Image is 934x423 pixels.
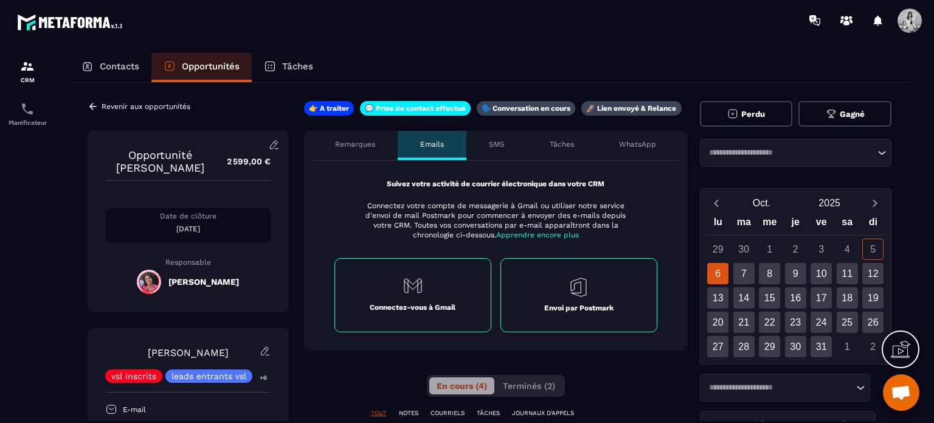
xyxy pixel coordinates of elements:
div: 30 [733,239,755,260]
p: Suivez votre activité de courrier électronique dans votre CRM [334,179,657,189]
span: Gagné [840,110,865,119]
div: 22 [759,312,780,333]
div: 8 [759,263,780,284]
p: Emails [420,139,444,149]
div: je [783,214,809,235]
div: 21 [733,312,755,333]
p: 🚀 Lien envoyé & Relance [586,103,676,113]
p: +6 [255,371,271,384]
button: Terminés (2) [496,377,562,394]
div: 11 [837,263,858,284]
p: Remarques [335,139,375,149]
div: 4 [837,239,858,260]
div: 6 [707,263,728,284]
p: CRM [3,77,52,83]
p: Envoi par Postmark [544,303,614,313]
p: Opportunités [182,61,240,72]
p: Connectez-vous à Gmail [370,302,455,312]
a: Tâches [252,53,325,82]
p: 💬 Prise de contact effectué [365,103,466,113]
button: Open months overlay [728,192,796,214]
p: leads entrants vsl [171,372,246,380]
div: Calendar days [705,239,887,357]
div: 12 [862,263,884,284]
p: 👉 A traiter [309,103,349,113]
a: Contacts [69,53,151,82]
div: 24 [811,312,832,333]
div: Search for option [700,139,892,167]
div: 9 [785,263,806,284]
p: Planificateur [3,119,52,126]
div: Calendar wrapper [705,214,887,357]
p: 2 599,00 € [215,150,271,173]
img: logo [17,11,126,33]
button: Next month [863,195,886,211]
div: 1 [759,239,780,260]
div: Ouvrir le chat [883,374,919,411]
div: 19 [862,287,884,309]
div: 20 [707,312,728,333]
div: sa [834,214,860,235]
div: di [860,214,887,235]
div: 3 [811,239,832,260]
p: SMS [489,139,505,149]
div: 5 [862,239,884,260]
div: 15 [759,287,780,309]
div: 30 [785,336,806,357]
a: formationformationCRM [3,50,52,93]
span: En cours (4) [437,381,487,391]
p: Tâches [282,61,313,72]
input: Search for option [705,147,875,159]
p: Responsable [106,258,271,267]
div: 2 [862,336,884,357]
div: 18 [837,287,858,309]
div: ve [809,214,835,235]
a: [PERSON_NAME] [148,347,229,358]
p: [DATE] [106,224,271,234]
p: Contacts [100,61,139,72]
div: 1 [837,336,858,357]
p: JOURNAUX D'APPELS [512,409,574,418]
button: Perdu [700,101,793,127]
div: 28 [733,336,755,357]
div: 31 [811,336,832,357]
p: E-mail [123,405,146,414]
div: 13 [707,287,728,309]
button: Open years overlay [795,192,863,214]
div: 23 [785,312,806,333]
button: Previous month [705,195,728,211]
img: scheduler [20,102,35,116]
div: me [757,214,783,235]
span: Terminés (2) [503,381,555,391]
p: Tâches [550,139,574,149]
button: Gagné [798,101,891,127]
h5: [PERSON_NAME] [168,277,239,287]
span: Perdu [741,110,765,119]
div: 29 [707,239,728,260]
p: Connectez votre compte de messagerie à Gmail ou utiliser notre service d'envoi de mail Postmark p... [358,201,634,240]
p: Date de clôture [106,211,271,221]
a: Opportunités [151,53,252,82]
div: 26 [862,312,884,333]
div: 10 [811,263,832,284]
img: formation [20,59,35,74]
div: 29 [759,336,780,357]
div: 27 [707,336,728,357]
div: lu [705,214,732,235]
div: 14 [733,287,755,309]
p: TOUT [371,409,387,418]
p: NOTES [399,409,418,418]
span: Apprendre encore plus [496,231,579,239]
p: 🗣️ Conversation en cours [482,103,570,113]
input: Search for option [705,382,853,394]
p: TÂCHES [477,409,500,418]
a: schedulerschedulerPlanificateur [3,93,52,135]
div: 17 [811,287,832,309]
div: 16 [785,287,806,309]
p: vsl inscrits [111,372,156,380]
div: 25 [837,312,858,333]
div: ma [731,214,757,235]
div: Search for option [700,374,870,402]
p: WhatsApp [619,139,656,149]
div: 7 [733,263,755,284]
